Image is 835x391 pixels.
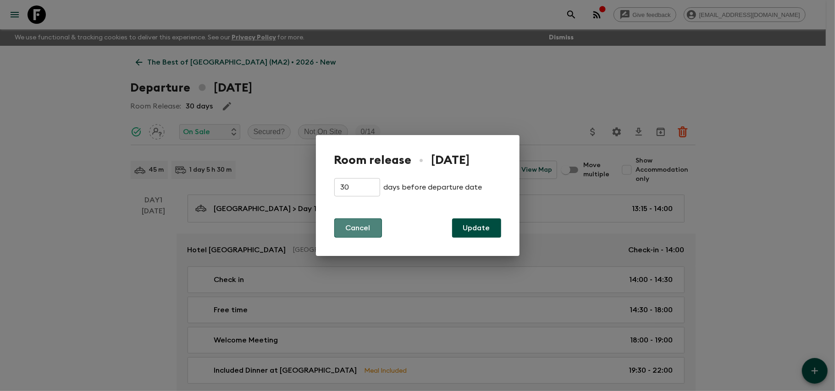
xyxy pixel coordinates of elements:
[334,153,412,167] h1: Room release
[452,218,501,238] button: Update
[419,153,424,167] h1: •
[384,178,482,193] p: days before departure date
[334,178,380,196] input: e.g. 30
[431,153,470,167] h1: [DATE]
[334,218,382,238] button: Cancel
